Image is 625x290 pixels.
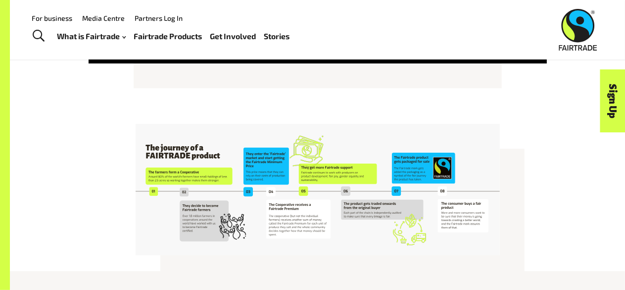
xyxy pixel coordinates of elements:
a: Get Involved [210,29,256,43]
a: What is Fairtrade [57,29,126,43]
a: For business [32,14,72,22]
a: Fairtrade Products [134,29,202,43]
img: The journey of a FAIRTRADE product (3) [136,124,500,255]
a: Media Centre [82,14,125,22]
a: Stories [264,29,289,43]
img: Fairtrade Australia New Zealand logo [559,9,597,51]
a: Toggle Search [27,24,51,49]
a: Partners Log In [135,14,183,22]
